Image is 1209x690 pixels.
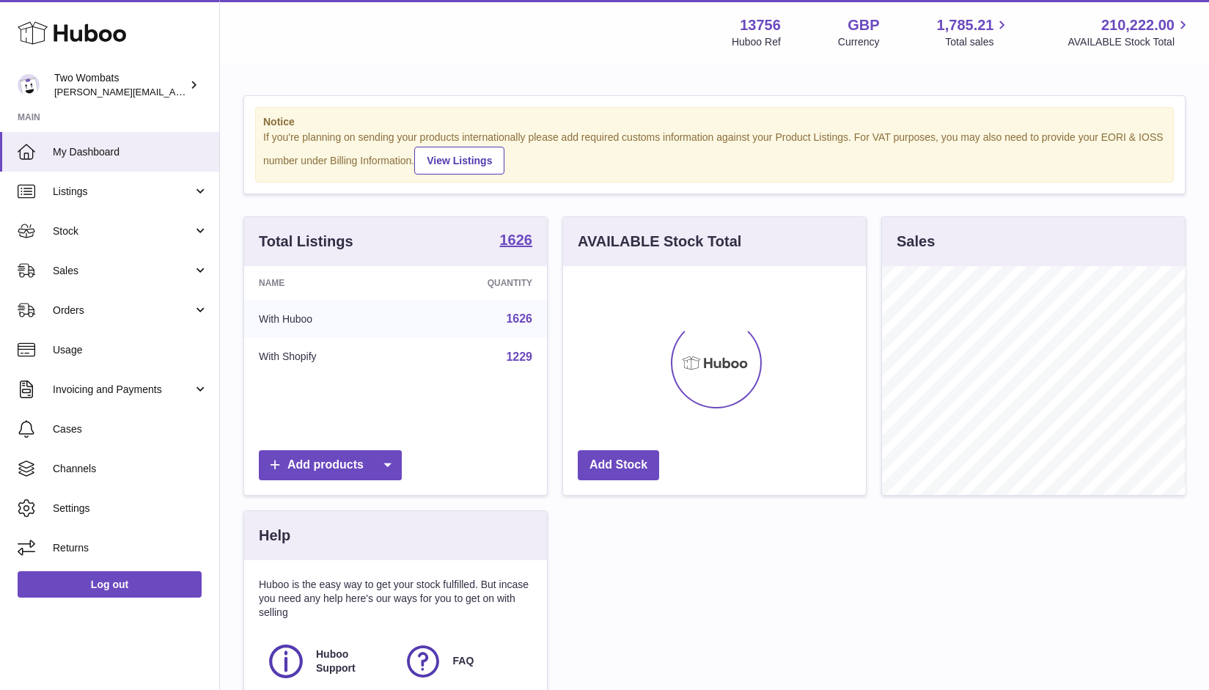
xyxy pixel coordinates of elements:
span: 210,222.00 [1101,15,1175,35]
span: [PERSON_NAME][EMAIL_ADDRESS][PERSON_NAME][DOMAIN_NAME] [54,86,372,98]
a: 210,222.00 AVAILABLE Stock Total [1067,15,1191,49]
strong: GBP [848,15,879,35]
span: Channels [53,462,208,476]
p: Huboo is the easy way to get your stock fulfilled. But incase you need any help here's our ways f... [259,578,532,620]
div: Huboo Ref [732,35,781,49]
span: Returns [53,541,208,555]
div: Two Wombats [54,71,186,99]
h3: AVAILABLE Stock Total [578,232,741,252]
td: With Shopify [244,338,408,376]
a: 1626 [506,312,532,325]
h3: Total Listings [259,232,353,252]
a: Huboo Support [266,642,389,681]
span: FAQ [453,654,474,668]
th: Quantity [408,266,547,300]
strong: Notice [263,115,1166,129]
span: 1,785.21 [937,15,994,35]
span: Sales [53,264,193,278]
a: 1626 [500,232,533,250]
span: Huboo Support [316,647,387,675]
span: Cases [53,422,208,436]
img: philip.carroll@twowombats.com [18,74,40,96]
strong: 1626 [500,232,533,247]
span: Listings [53,185,193,199]
span: Total sales [945,35,1010,49]
td: With Huboo [244,300,408,338]
span: Usage [53,343,208,357]
a: 1229 [506,350,532,363]
a: Log out [18,571,202,598]
a: FAQ [403,642,526,681]
h3: Help [259,526,290,546]
div: Currency [838,35,880,49]
span: Orders [53,304,193,318]
a: Add products [259,450,402,480]
div: If you're planning on sending your products internationally please add required customs informati... [263,131,1166,175]
a: 1,785.21 Total sales [937,15,1011,49]
span: Invoicing and Payments [53,383,193,397]
span: AVAILABLE Stock Total [1067,35,1191,49]
strong: 13756 [740,15,781,35]
span: My Dashboard [53,145,208,159]
a: View Listings [414,147,504,175]
th: Name [244,266,408,300]
a: Add Stock [578,450,659,480]
h3: Sales [897,232,935,252]
span: Stock [53,224,193,238]
span: Settings [53,502,208,515]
